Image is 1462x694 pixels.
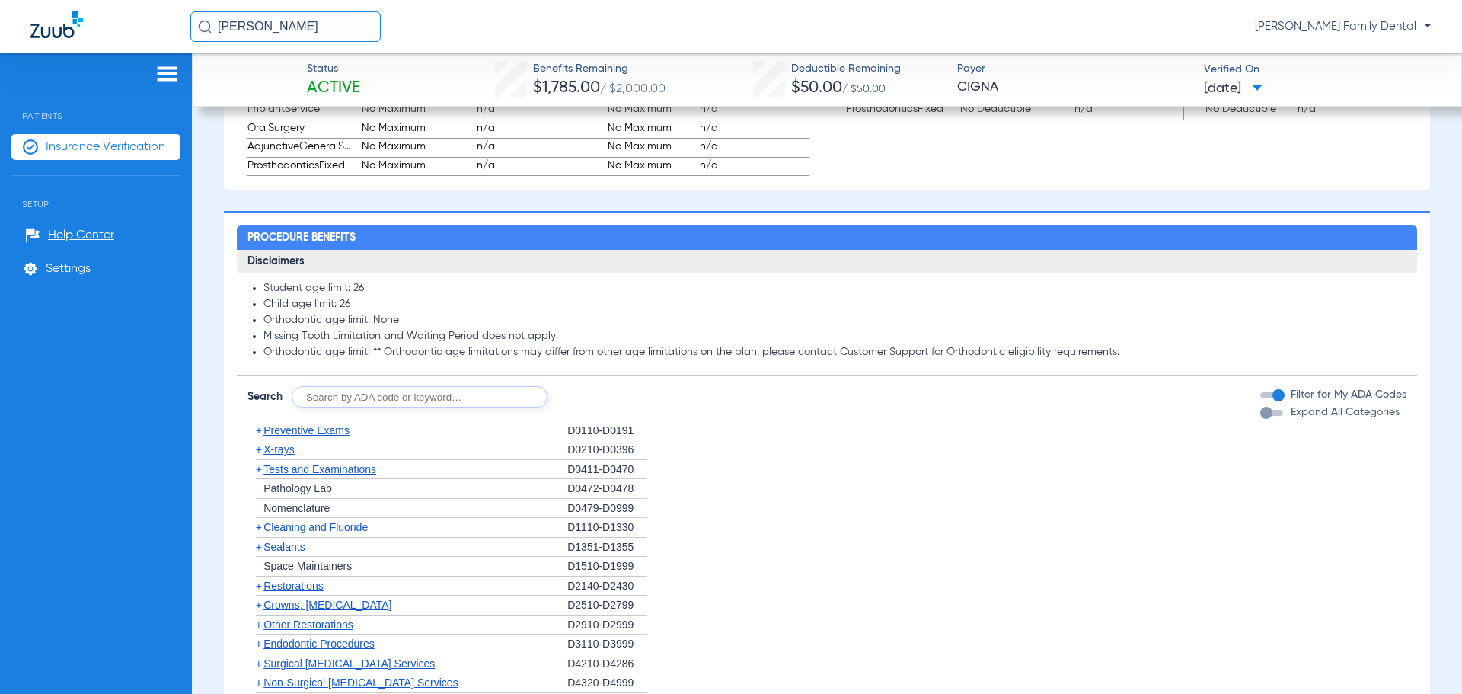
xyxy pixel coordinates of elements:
span: n/a [477,158,586,176]
span: n/a [1074,101,1183,120]
div: D0210-D0396 [567,440,647,460]
span: CIGNA [957,78,1191,97]
input: Search for patients [190,11,381,42]
span: No Maximum [586,139,694,157]
div: D4320-D4999 [567,673,647,693]
span: AdjunctiveGeneralServices [247,139,356,157]
div: D1110-D1330 [567,518,647,538]
span: Cleaning and Fluoride [263,521,368,533]
span: + [256,521,262,533]
span: n/a [1298,101,1406,120]
span: + [256,463,262,475]
span: Sealants [263,541,305,553]
span: Setup [11,176,180,209]
span: OralSurgery [247,120,356,139]
span: Payer [957,61,1191,77]
span: X-rays [263,443,294,456]
div: D1351-D1355 [567,538,647,558]
span: ImplantService [247,101,356,120]
span: No Maximum [362,139,471,157]
div: D0110-D0191 [567,421,647,441]
span: + [256,541,262,553]
span: + [256,580,262,592]
span: / $50.00 [842,84,886,94]
span: No Maximum [362,120,471,139]
iframe: Chat Widget [1386,621,1462,694]
span: n/a [477,139,586,157]
span: No Maximum [586,101,694,120]
div: D2140-D2430 [567,577,647,596]
span: No Maximum [586,120,694,139]
span: n/a [700,120,808,139]
li: Missing Tooth Limitation and Waiting Period does not apply. [263,330,1406,344]
span: Endodontic Procedures [263,638,375,650]
span: No Maximum [362,101,471,120]
div: D1510-D1999 [567,557,647,577]
span: Nomenclature [263,502,330,514]
span: Insurance Verification [46,139,165,155]
span: [DATE] [1204,79,1262,98]
span: Status [307,61,360,77]
span: n/a [700,101,808,120]
span: n/a [700,139,808,157]
span: Other Restorations [263,619,353,631]
span: [PERSON_NAME] Family Dental [1255,19,1432,34]
span: Search [247,389,283,405]
li: Child age limit: 26 [263,298,1406,312]
span: ProsthodonticsFixed [247,158,356,176]
span: Expand All Categories [1291,407,1400,417]
div: D0479-D0999 [567,499,647,519]
span: n/a [477,101,586,120]
div: D0472-D0478 [567,479,647,499]
span: + [256,443,262,456]
span: Non-Surgical [MEDICAL_DATA] Services [263,676,458,689]
span: + [256,638,262,650]
span: + [256,619,262,631]
span: n/a [477,120,586,139]
h2: Procedure Benefits [237,225,1417,250]
div: D2510-D2799 [567,596,647,616]
span: Restorations [263,580,324,592]
span: / $2,000.00 [600,83,666,95]
span: No Deductible [960,101,1069,120]
h3: Disclaimers [237,250,1417,274]
span: $50.00 [791,80,842,96]
span: Active [307,78,360,99]
span: Crowns, [MEDICAL_DATA] [263,599,391,611]
span: ProsthodonticsFixed [846,101,955,120]
span: Preventive Exams [263,424,350,437]
li: Orthodontic age limit: ** Orthodontic age limitations may differ from other age limitations on th... [263,346,1406,360]
li: Orthodontic age limit: None [263,314,1406,328]
span: Surgical [MEDICAL_DATA] Services [263,657,435,670]
div: D0411-D0470 [567,460,647,480]
input: Search by ADA code or keyword… [292,386,547,408]
div: D3110-D3999 [567,635,647,654]
span: Benefits Remaining [533,61,666,77]
span: Settings [46,261,91,277]
img: Zuub Logo [30,11,83,38]
span: No Maximum [362,158,471,176]
span: + [256,599,262,611]
span: $1,785.00 [533,80,600,96]
span: Help Center [48,228,114,243]
span: + [256,424,262,437]
a: Help Center [25,228,114,243]
span: Pathology Lab [263,482,332,494]
label: Filter for My ADA Codes [1288,387,1406,403]
span: Tests and Examinations [263,463,376,475]
span: Deductible Remaining [791,61,901,77]
div: D4210-D4286 [567,654,647,674]
span: + [256,657,262,670]
span: Verified On [1204,62,1438,78]
span: Patients [11,88,180,121]
div: D2910-D2999 [567,616,647,635]
span: No Deductible [1184,101,1292,120]
li: Student age limit: 26 [263,282,1406,296]
span: Space Maintainers [263,560,352,572]
img: hamburger-icon [155,65,180,83]
img: Search Icon [198,20,212,34]
span: + [256,676,262,689]
span: n/a [700,158,808,176]
span: No Maximum [586,158,694,176]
